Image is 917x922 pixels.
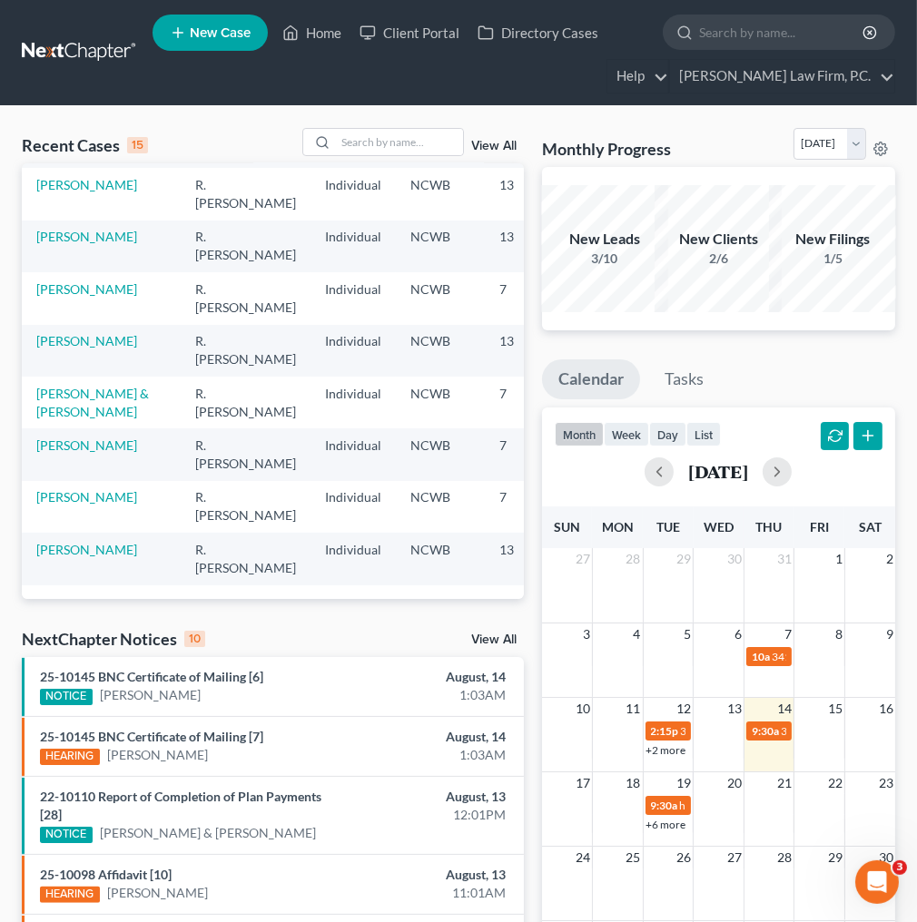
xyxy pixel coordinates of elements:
[311,377,396,428] td: Individual
[675,772,693,794] span: 19
[725,698,744,720] span: 13
[22,628,205,650] div: NextChapter Notices
[362,728,506,746] div: August, 14
[541,229,668,250] div: New Leads
[775,548,794,570] span: 31
[892,860,907,875] span: 3
[396,533,485,584] td: NCWB
[40,789,321,822] a: 22-10110 Report of Completion of Plan Payments [28]
[625,847,643,868] span: 25
[485,428,576,480] td: 7
[485,533,576,584] td: 13
[273,16,350,49] a: Home
[810,519,829,535] span: Fri
[36,489,137,505] a: [PERSON_NAME]
[884,623,895,645] span: 9
[40,887,100,903] div: HEARING
[40,867,172,882] a: 25-10098 Affidavit [10]
[574,698,592,720] span: 10
[699,15,865,49] input: Search by name...
[574,548,592,570] span: 27
[36,281,137,297] a: [PERSON_NAME]
[362,866,506,884] div: August, 13
[554,519,580,535] span: Sun
[686,422,721,446] button: list
[675,698,693,720] span: 12
[625,548,643,570] span: 28
[181,272,311,324] td: R. [PERSON_NAME]
[541,250,668,268] div: 3/10
[833,623,844,645] span: 8
[40,749,100,765] div: HEARING
[826,847,844,868] span: 29
[581,623,592,645] span: 3
[646,818,686,831] a: +6 more
[396,325,485,377] td: NCWB
[675,847,693,868] span: 26
[680,799,916,812] span: hearing for [PERSON_NAME] & [PERSON_NAME]
[646,743,686,757] a: +2 more
[833,548,844,570] span: 1
[22,134,148,156] div: Recent Cases
[651,724,679,738] span: 2:15p
[602,519,634,535] span: Mon
[181,325,311,377] td: R. [PERSON_NAME]
[336,129,463,155] input: Search by name...
[127,137,148,153] div: 15
[181,533,311,584] td: R. [PERSON_NAME]
[775,698,794,720] span: 14
[181,428,311,480] td: R. [PERSON_NAME]
[40,729,263,744] a: 25-10145 BNC Certificate of Mailing [7]
[574,772,592,794] span: 17
[350,16,468,49] a: Client Portal
[181,221,311,272] td: R. [PERSON_NAME]
[362,668,506,686] div: August, 14
[181,377,311,428] td: R. [PERSON_NAME]
[362,686,506,704] div: 1:03AM
[485,168,576,220] td: 13
[485,325,576,377] td: 13
[107,746,208,764] a: [PERSON_NAME]
[396,168,485,220] td: NCWB
[656,519,680,535] span: Tue
[396,481,485,533] td: NCWB
[396,428,485,480] td: NCWB
[36,437,137,453] a: [PERSON_NAME]
[604,422,649,446] button: week
[100,686,201,704] a: [PERSON_NAME]
[36,542,137,557] a: [PERSON_NAME]
[100,824,316,842] a: [PERSON_NAME] & [PERSON_NAME]
[555,422,604,446] button: month
[826,698,844,720] span: 15
[752,650,770,663] span: 10a
[752,724,779,738] span: 9:30a
[190,26,251,40] span: New Case
[311,325,396,377] td: Individual
[775,847,794,868] span: 28
[877,772,895,794] span: 23
[859,519,882,535] span: Sat
[311,221,396,272] td: Individual
[485,221,576,272] td: 13
[396,377,485,428] td: NCWB
[655,250,782,268] div: 2/6
[648,359,720,399] a: Tasks
[632,623,643,645] span: 4
[36,229,137,244] a: [PERSON_NAME]
[485,481,576,533] td: 7
[40,827,93,843] div: NOTICE
[36,177,137,192] a: [PERSON_NAME]
[688,462,748,481] h2: [DATE]
[625,772,643,794] span: 18
[362,788,506,806] div: August, 13
[574,847,592,868] span: 24
[36,386,149,419] a: [PERSON_NAME] & [PERSON_NAME]
[655,229,782,250] div: New Clients
[362,806,506,824] div: 12:01PM
[107,884,208,902] a: [PERSON_NAME]
[775,772,794,794] span: 21
[670,60,894,93] a: [PERSON_NAME] Law Firm, P.C.
[362,884,506,902] div: 11:01AM
[625,698,643,720] span: 11
[184,631,205,647] div: 10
